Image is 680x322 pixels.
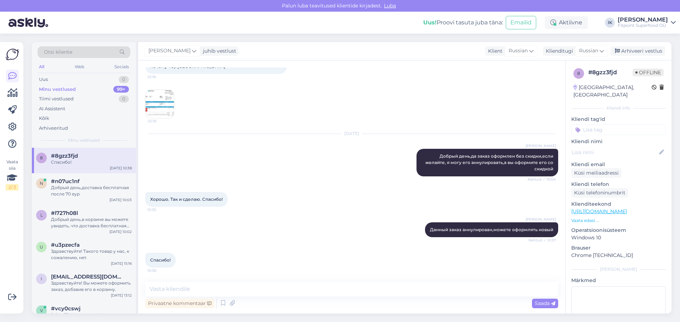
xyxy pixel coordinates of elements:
[573,84,652,99] div: [GEOGRAPHIC_DATA], [GEOGRAPHIC_DATA]
[148,47,191,55] span: [PERSON_NAME]
[150,197,223,202] span: Хорошо. Так и сделаю. Спасибо!
[430,227,553,232] span: Данный заказ аннулирован,можете оформлять новый
[40,181,43,186] span: n
[38,62,46,71] div: All
[109,229,132,234] div: [DATE] 10:02
[571,227,666,234] p: Operatsioonisüsteem
[605,18,615,28] div: IK
[6,48,19,61] img: Askly Logo
[485,47,503,55] div: Klient
[51,216,132,229] div: Добрый день,в корзине вы можете увидеть, что доставка бесплатная после 70 еур
[39,76,48,83] div: Uus
[41,276,42,281] span: i
[618,23,668,28] div: Fitpoint Superfood OÜ
[633,69,664,76] span: Offline
[111,293,132,298] div: [DATE] 13:12
[571,168,622,178] div: Küsi meiliaadressi
[51,153,78,159] span: #8gzz3fjd
[572,148,658,156] input: Lisa nimi
[119,95,129,103] div: 0
[146,90,174,118] img: Attachment
[40,212,43,218] span: l
[571,208,627,215] a: [URL][DOMAIN_NAME]
[382,2,398,9] span: Luba
[571,277,666,284] p: Märkmed
[147,268,174,273] span: 10:38
[51,248,132,261] div: Здравствуйте! Такого товар у нас, к сожалению, нет.
[39,86,76,93] div: Minu vestlused
[423,19,437,26] b: Uus!
[571,105,666,111] div: Kliendi info
[506,16,536,29] button: Emailid
[51,210,78,216] span: #l727h08l
[509,47,528,55] span: Russian
[73,62,86,71] div: Web
[147,74,174,80] span: 22:16
[571,252,666,259] p: Chrome [TECHNICAL_ID]
[6,159,18,191] div: Vaata siia
[571,188,628,198] div: Küsi telefoninumbrit
[40,155,43,160] span: 8
[571,138,666,145] p: Kliendi nimi
[119,76,129,83] div: 0
[528,238,556,243] span: Nähtud ✓ 10:37
[111,261,132,266] div: [DATE] 15:16
[618,17,676,28] a: [PERSON_NAME]Fitpoint Superfood OÜ
[148,118,174,124] span: 22:18
[51,274,125,280] span: irena362@inbox.lv
[51,178,80,185] span: #n07uc1nf
[145,299,214,308] div: Privaatne kommentaar
[571,116,666,123] p: Kliendi tag'id
[150,257,171,263] span: Спасибо!
[110,165,132,171] div: [DATE] 10:38
[571,244,666,252] p: Brauser
[425,153,554,171] span: Добрый день,да заказ оформлен без скидки,если желайте, я могу его аннулировать,а вы оформите его ...
[571,181,666,188] p: Kliendi telefon
[571,266,666,273] div: [PERSON_NAME]
[571,200,666,208] p: Klienditeekond
[51,312,132,318] div: Selge. Tänan vastamast!
[39,95,74,103] div: Tiimi vestlused
[51,242,80,248] span: #u3pzecfa
[40,244,43,250] span: u
[6,184,18,191] div: 2 / 3
[571,234,666,241] p: Windows 10
[535,300,555,306] span: Saada
[51,305,80,312] span: #vcy0cswj
[113,62,130,71] div: Socials
[526,217,556,222] span: [PERSON_NAME]
[51,280,132,293] div: Здравствуйте! Вы можете оформить заказ, добавив его в корзину.
[44,48,72,56] span: Otsi kliente
[68,137,100,144] span: Minu vestlused
[200,47,236,55] div: juhib vestlust
[571,217,666,224] p: Vaata edasi ...
[526,143,556,148] span: [PERSON_NAME]
[39,125,68,132] div: Arhiveeritud
[571,124,666,135] input: Lisa tag
[577,71,580,76] span: 8
[618,17,668,23] div: [PERSON_NAME]
[39,115,49,122] div: Kõik
[109,197,132,203] div: [DATE] 10:03
[39,105,65,112] div: AI Assistent
[528,177,556,182] span: Nähtud ✓ 10:04
[611,46,665,56] div: Arhiveeri vestlus
[579,47,598,55] span: Russian
[423,18,503,27] div: Proovi tasuta juba täna:
[51,185,132,197] div: Добрый день,доставка бесплатная после 70 еур
[545,16,588,29] div: Aktiivne
[147,207,174,212] span: 10:35
[51,159,132,165] div: Спасибо!
[113,86,129,93] div: 99+
[145,130,558,137] div: [DATE]
[571,161,666,168] p: Kliendi email
[588,68,633,77] div: # 8gzz3fjd
[543,47,573,55] div: Klienditugi
[40,308,43,313] span: v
